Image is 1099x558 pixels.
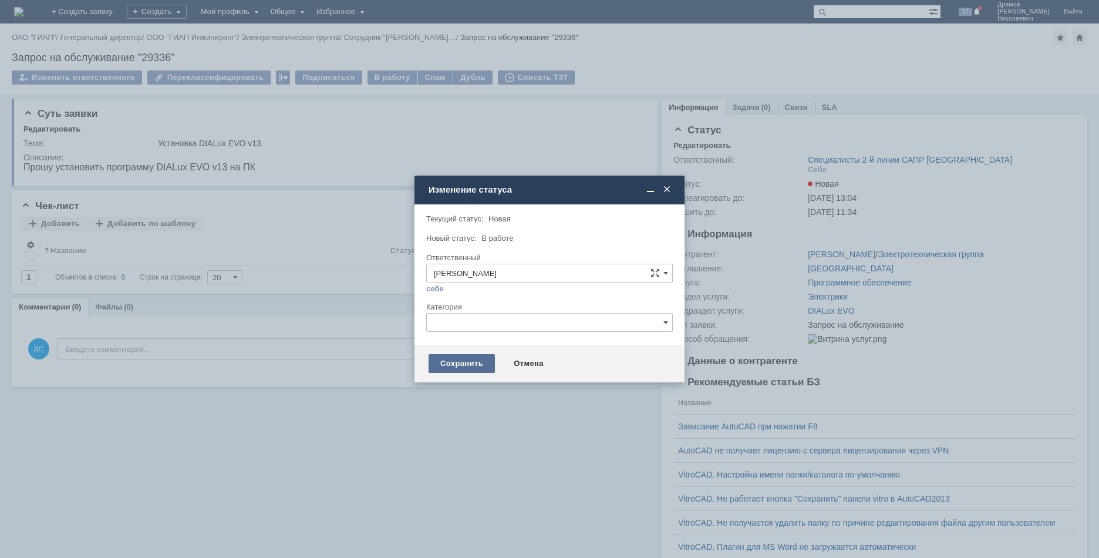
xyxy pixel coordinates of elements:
[481,234,513,243] span: В работе
[426,214,483,223] label: Текущий статус:
[488,214,511,223] span: Новая
[426,234,477,243] label: Новый статус:
[426,254,670,261] div: Ответственный
[650,268,660,278] span: Сложная форма
[645,184,656,195] span: Свернуть (Ctrl + M)
[426,284,444,294] a: себе
[429,184,673,195] div: Изменение статуса
[426,303,670,311] div: Категория
[661,184,673,195] span: Закрыть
